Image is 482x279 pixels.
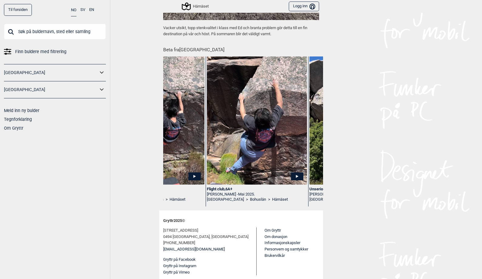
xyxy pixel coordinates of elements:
[4,47,106,56] a: Finn buldere med filtrering
[163,257,196,263] button: Gryttr på Facebook
[265,240,300,245] a: Informasjonskapsler
[15,47,66,56] span: Finn buldere med filtrering
[163,227,198,234] span: [STREET_ADDRESS]
[309,187,409,192] div: Unserious business , 4+
[265,247,308,251] a: Personvern og samtykker
[166,197,168,202] span: >
[309,192,409,197] div: [PERSON_NAME] -
[246,197,248,202] span: >
[163,214,319,227] div: Gryttr 2025 ©
[238,192,255,196] span: Mai 2025.
[309,197,346,202] a: [GEOGRAPHIC_DATA]
[4,24,106,39] input: Søk på buldernavn, sted eller samling
[89,4,94,16] button: EN
[163,25,319,37] p: Vacker utsikt, topp stenkvalitet i klass med Ed och branta problem gör detta till en fin destinat...
[289,2,319,12] button: Logg inn
[163,240,195,246] span: [PHONE_NUMBER]
[183,3,209,10] div: Härnäset
[4,4,32,16] a: Til forsiden
[207,56,307,185] img: Flight club Linn Hamre 2025
[4,117,32,122] a: Tegnforklaring
[272,197,288,202] a: Härnäset
[163,234,248,240] span: 0494 [GEOGRAPHIC_DATA], [GEOGRAPHIC_DATA]
[250,197,266,202] a: Bohuslän
[265,228,281,233] a: Om Gryttr
[163,246,225,253] a: [EMAIL_ADDRESS][DOMAIN_NAME]
[207,197,244,202] a: [GEOGRAPHIC_DATA]
[207,192,307,197] div: [PERSON_NAME] -
[4,68,98,77] a: [GEOGRAPHIC_DATA]
[71,4,76,16] button: NO
[4,108,39,113] a: Meld inn ny bulder
[265,253,285,258] a: Brukervilkår
[4,126,23,131] a: Om Gryttr
[163,43,319,53] h1: Beta fra [GEOGRAPHIC_DATA]
[265,234,287,239] a: Om donasjon
[163,269,190,276] button: Gryttr på Vimeo
[309,56,409,185] img: Unserious business Tina 2025
[207,187,307,192] div: Flight club , 6A+
[163,263,196,269] button: Gryttr på Instagram
[80,4,85,16] button: SV
[170,197,185,202] a: Härnäset
[268,197,270,202] span: >
[4,85,98,94] a: [GEOGRAPHIC_DATA]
